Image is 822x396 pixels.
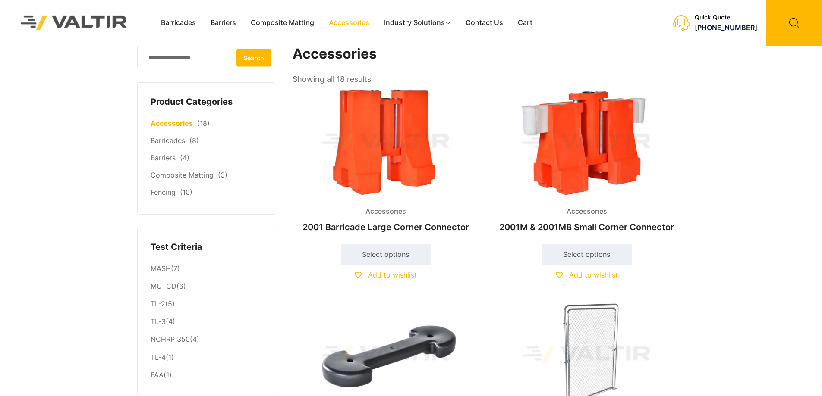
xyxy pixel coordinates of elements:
[542,244,632,265] a: Select options for “2001M & 2001MB Small Corner Connector”
[377,16,458,29] a: Industry Solutions
[151,96,262,109] h4: Product Categories
[151,331,262,349] li: (4)
[151,353,166,362] a: TL-4
[151,264,171,273] a: MASH
[151,317,166,326] a: TL-3
[151,299,165,308] a: TL-2
[180,188,192,196] span: (10)
[695,14,757,21] div: Quick Quote
[180,153,189,162] span: (4)
[151,282,176,290] a: MUTCD
[151,371,164,379] a: FAA
[151,241,262,254] h4: Test Criteria
[355,271,417,279] a: Add to wishlist
[359,205,413,218] span: Accessories
[151,188,176,196] a: Fencing
[151,119,193,128] a: Accessories
[151,153,176,162] a: Barriers
[494,218,680,237] h2: 2001M & 2001MB Small Corner Connector
[321,16,377,29] a: Accessories
[151,335,190,343] a: NCHRP 350
[9,4,139,41] img: Valtir Rentals
[556,271,618,279] a: Add to wishlist
[458,16,510,29] a: Contact Us
[218,171,227,179] span: (3)
[341,244,431,265] a: Select options for “2001 Barricade Large Corner Connector”
[494,86,680,237] a: Accessories2001M & 2001MB Small Corner Connector
[151,366,262,382] li: (1)
[151,296,262,313] li: (5)
[236,49,271,66] button: Search
[293,86,479,237] a: Accessories2001 Barricade Large Corner Connector
[510,16,540,29] a: Cart
[151,171,214,179] a: Composite Matting
[151,278,262,296] li: (6)
[189,136,199,145] span: (8)
[243,16,321,29] a: Composite Matting
[203,16,243,29] a: Barriers
[368,271,417,279] span: Add to wishlist
[293,218,479,237] h2: 2001 Barricade Large Corner Connector
[560,205,614,218] span: Accessories
[151,260,262,278] li: (7)
[197,119,210,128] span: (18)
[151,313,262,331] li: (4)
[695,23,757,32] a: [PHONE_NUMBER]
[569,271,618,279] span: Add to wishlist
[293,72,371,87] p: Showing all 18 results
[154,16,203,29] a: Barricades
[151,349,262,366] li: (1)
[151,136,185,145] a: Barricades
[293,46,681,62] h1: Accessories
